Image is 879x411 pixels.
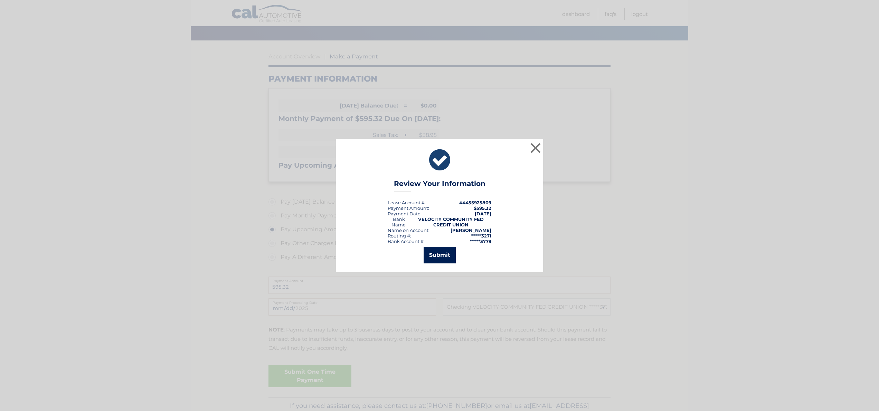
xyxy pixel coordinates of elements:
span: [DATE] [475,211,491,216]
span: $595.32 [474,205,491,211]
span: Payment Date [388,211,420,216]
div: Payment Amount: [388,205,429,211]
strong: [PERSON_NAME] [451,227,491,233]
div: : [388,211,422,216]
strong: VELOCITY COMMUNITY FED CREDIT UNION [418,216,484,227]
button: × [529,141,542,155]
strong: 44455925809 [459,200,491,205]
div: Bank Name: [388,216,410,227]
h3: Review Your Information [394,179,485,192]
div: Name on Account: [388,227,429,233]
div: Lease Account #: [388,200,426,205]
div: Bank Account #: [388,239,425,244]
div: Routing #: [388,233,411,239]
button: Submit [424,247,456,263]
